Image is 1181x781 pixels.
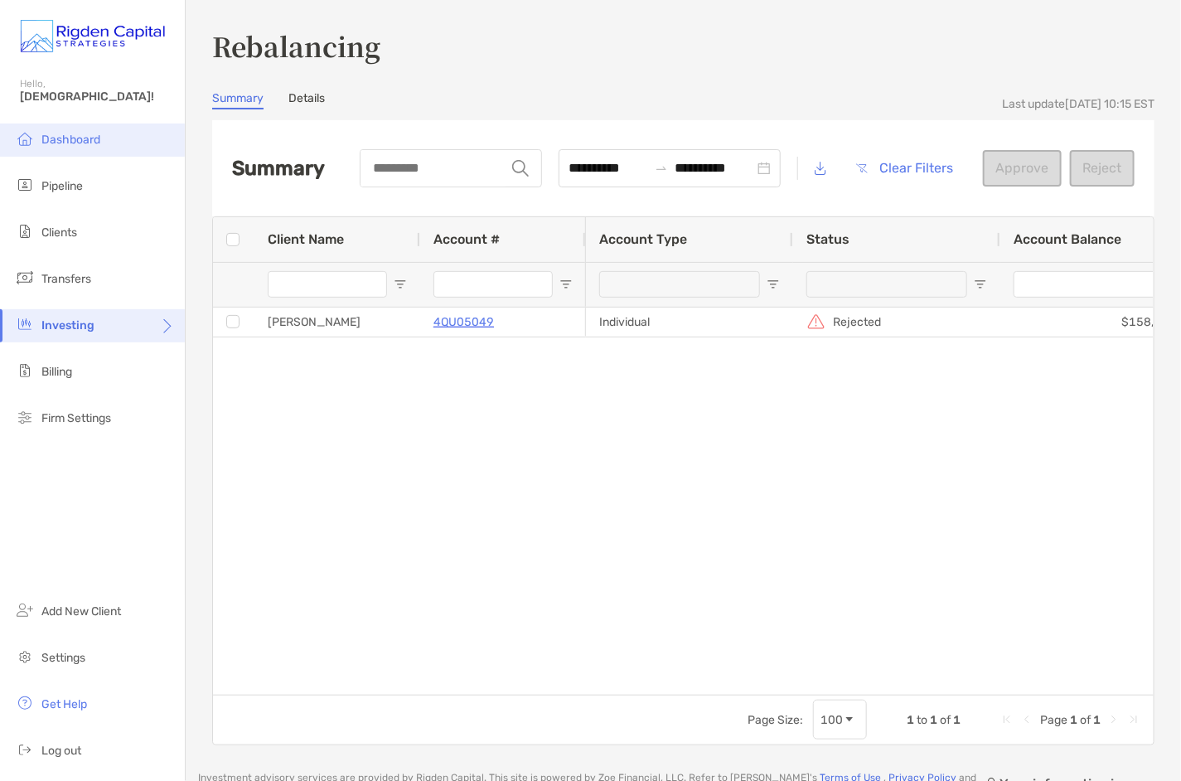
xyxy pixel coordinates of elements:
span: Account Type [599,231,687,247]
span: Client Name [268,231,344,247]
div: Next Page [1107,713,1120,726]
div: Page Size [813,700,867,740]
img: pipeline icon [15,175,35,195]
span: Clients [41,226,77,240]
img: transfers icon [15,268,35,288]
span: to [917,713,927,727]
span: Billing [41,365,72,379]
span: 1 [953,713,961,727]
span: [DEMOGRAPHIC_DATA]! [20,90,175,104]
img: investing icon [15,314,35,334]
a: Summary [212,91,264,109]
span: 1 [1093,713,1101,727]
span: of [940,713,951,727]
h2: Summary [232,157,325,180]
button: Open Filter Menu [974,278,987,291]
h3: Rebalancing [212,27,1154,65]
div: [PERSON_NAME] [254,308,420,337]
input: Account Balance Filter Input [1014,271,1174,298]
img: clients icon [15,221,35,241]
span: Investing [41,318,94,332]
span: 1 [930,713,937,727]
span: Status [806,231,849,247]
div: Previous Page [1020,713,1033,726]
button: Open Filter Menu [559,278,573,291]
input: Account # Filter Input [433,271,553,298]
span: 1 [1070,713,1077,727]
div: Last update [DATE] 10:15 EST [1002,97,1154,111]
span: of [1080,713,1091,727]
span: Log out [41,744,81,758]
img: add_new_client icon [15,600,35,620]
img: button icon [856,163,868,173]
span: Transfers [41,272,91,286]
span: Page [1040,713,1067,727]
div: 100 [820,713,843,727]
div: Page Size: [748,713,803,727]
button: Open Filter Menu [767,278,780,291]
button: Clear Filters [843,150,966,187]
span: Account # [433,231,500,247]
p: Rejected [833,312,881,332]
span: Get Help [41,697,87,711]
img: billing icon [15,361,35,381]
div: Last Page [1127,713,1140,726]
div: First Page [1000,713,1014,726]
span: Pipeline [41,179,83,193]
img: Zoe Logo [20,7,165,66]
a: Details [288,91,325,109]
div: Individual [586,308,793,337]
span: 1 [907,713,914,727]
span: swap-right [655,162,668,175]
img: input icon [512,160,529,177]
img: dashboard icon [15,129,35,148]
input: Client Name Filter Input [268,271,387,298]
span: Settings [41,651,85,665]
span: Add New Client [41,604,121,618]
a: 4QU05049 [433,312,494,332]
span: Account Balance [1014,231,1121,247]
span: Firm Settings [41,411,111,425]
img: get-help icon [15,693,35,713]
img: icon status [806,312,826,332]
span: to [655,162,668,175]
img: logout icon [15,740,35,759]
span: Dashboard [41,133,100,147]
img: settings icon [15,647,35,667]
button: Open Filter Menu [394,278,407,291]
img: firm-settings icon [15,407,35,427]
